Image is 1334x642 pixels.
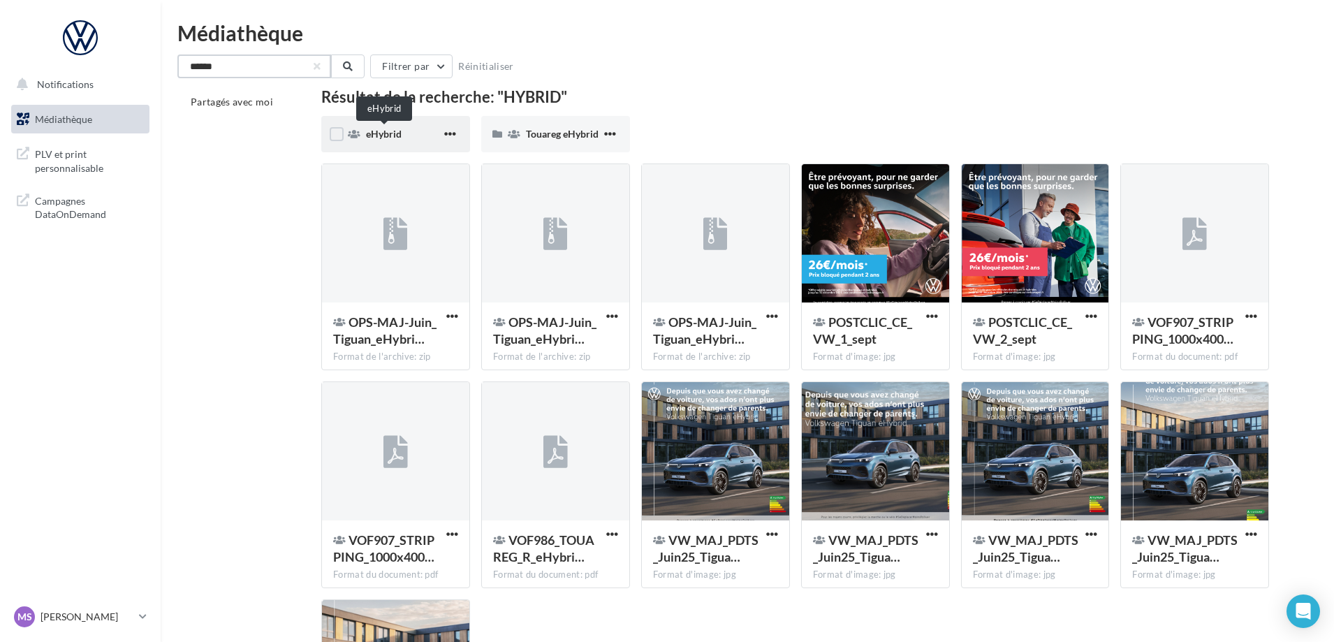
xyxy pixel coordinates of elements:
div: Format d'image: jpg [1132,569,1257,581]
button: Réinitialiser [453,58,520,75]
div: Format de l'archive: zip [653,351,778,363]
div: Format du document: pdf [493,569,618,581]
span: VOF907_STRIPPING_1000x400_50PC_TOUAREG_eHybrid_1_HD [1132,314,1233,346]
a: MS [PERSON_NAME] [11,604,149,630]
span: VW_MAJ_PDTS_Juin25_Tiguan_eHybrid_RS-GMB [813,532,918,564]
span: Notifications [37,78,94,90]
button: Notifications [8,70,147,99]
div: Open Intercom Messenger [1287,594,1320,628]
div: eHybrid [356,96,412,121]
span: Médiathèque [35,113,92,125]
div: Format du document: pdf [333,569,458,581]
button: Filtrer par [370,54,453,78]
a: Campagnes DataOnDemand [8,186,152,227]
span: OPS-MAJ-Juin_Tiguan_eHybrid-POSTER_1200x800_25PC_HD.pdf [653,314,756,346]
span: VW_MAJ_PDTS_Juin25_Tiguan_eHybrid_RS-CARRE [653,532,758,564]
div: Format de l'archive: zip [493,351,618,363]
div: Format d'image: jpg [653,569,778,581]
div: Résultat de la recherche: "HYBRID" [321,89,1269,105]
span: VW_MAJ_PDTS_Juin25_Tiguan_eHybrid_RS-GMB_720x720px [973,532,1078,564]
div: Médiathèque [177,22,1317,43]
span: OPS-MAJ-Juin_Tiguan_eHybrid-BACHUP_6x1m_20PC_HD.pdf [333,314,437,346]
span: eHybrid [366,128,402,140]
span: PLV et print personnalisable [35,145,144,175]
span: VOF986_TOUAREG_R_eHybrid_Nx_CACHEPLAQUE_520x110_HD [493,532,594,564]
div: Format d'image: jpg [813,569,938,581]
div: Format du document: pdf [1132,351,1257,363]
span: MS [17,610,32,624]
span: VW_MAJ_PDTS_Juin25_Tiguan_eHybrid_RS-INSTA [1132,532,1238,564]
span: POSTCLIC_CE_VW_1_sept [813,314,912,346]
div: Format d'image: jpg [973,569,1098,581]
a: Médiathèque [8,105,152,134]
div: Format d'image: jpg [813,351,938,363]
div: Format de l'archive: zip [333,351,458,363]
span: OPS-MAJ-Juin_Tiguan_eHybrid-BANDEROLE_580x150cm_10PC_HD.pdf [493,314,596,346]
span: VOF907_STRIPPING_1000x400_50PC_TOUAREG_eHybrid_2_HD [333,532,434,564]
span: Touareg eHybrid [526,128,599,140]
span: Partagés avec moi [191,96,273,108]
span: Campagnes DataOnDemand [35,191,144,221]
p: [PERSON_NAME] [41,610,133,624]
div: Format d'image: jpg [973,351,1098,363]
a: PLV et print personnalisable [8,139,152,180]
span: POSTCLIC_CE_VW_2_sept [973,314,1072,346]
